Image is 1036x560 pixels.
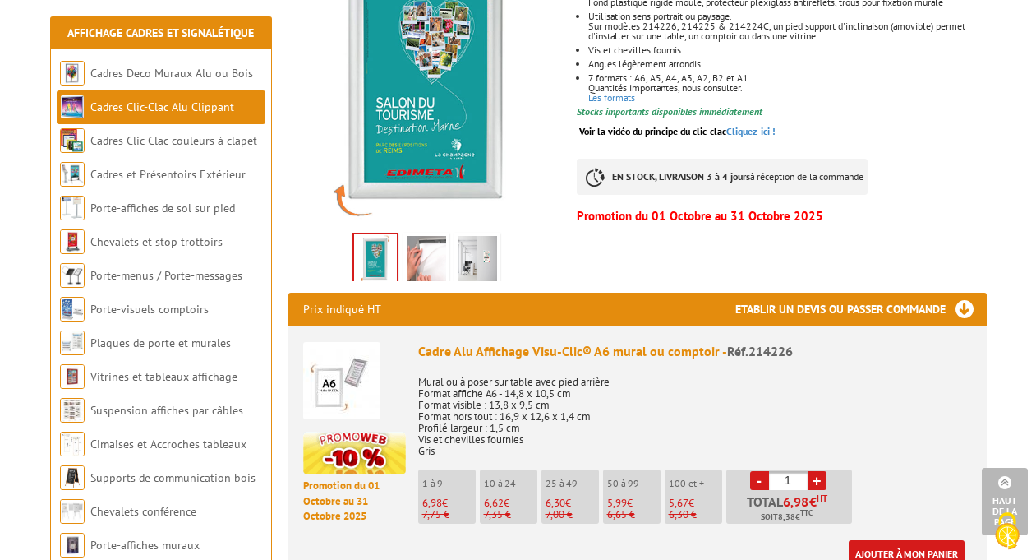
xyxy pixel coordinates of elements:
[612,170,750,183] strong: EN STOCK, LIVRAISON 3 à 4 jours
[60,364,85,389] img: Vitrines et tableaux affichage
[484,478,537,489] p: 10 à 24
[588,73,986,93] p: 7 formats : A6, A5, A4, A3, A2, B2 et A1 Quantités importantes, nous consulter.
[303,293,381,326] p: Prix indiqué HT
[546,498,599,509] p: €
[90,268,242,283] a: Porte-menus / Porte-messages
[727,343,793,359] span: Réf.214226
[407,236,446,287] img: cadre_alu_affichage_visu_clic_a6_a5_a4_a3_a2_a1_b2_214226_214225_214224c_214224_214223_214222_214...
[607,496,627,510] span: 5,99
[735,293,987,326] h3: Etablir un devis ou passer commande
[669,496,688,510] span: 5,67
[577,211,986,221] p: Promotion du 01 Octobre au 31 Octobre 2025
[778,511,795,524] span: 8,38
[978,504,1036,560] button: Cookies (fenêtre modale)
[730,495,852,524] p: Total
[808,471,826,490] a: +
[422,509,476,521] p: 7,75 €
[90,504,196,519] a: Chevalets conférence
[588,45,986,55] p: Vis et chevilles fournis
[809,495,817,508] span: €
[800,508,813,517] sup: TTC
[60,499,85,524] img: Chevalets conférence
[669,498,722,509] p: €
[90,133,257,148] a: Cadres Clic-Clac couleurs à clapet
[577,105,762,118] font: Stocks importants disponibles immédiatement
[607,478,661,489] p: 50 à 99
[588,91,635,104] a: Les formats
[60,128,85,153] img: Cadres Clic-Clac couleurs à clapet
[546,496,565,510] span: 6,30
[484,498,537,509] p: €
[90,66,253,81] a: Cadres Deco Muraux Alu ou Bois
[303,342,380,419] img: Cadre Alu Affichage Visu-Clic® A6 mural ou comptoir
[607,498,661,509] p: €
[90,234,223,249] a: Chevalets et stop trottoirs
[484,496,504,510] span: 6,62
[458,236,497,287] img: cadre_clic_clac_214226.jpg
[987,511,1028,552] img: Cookies (fenêtre modale)
[90,437,246,451] a: Cimaises et Accroches tableaux
[607,509,661,521] p: 6,65 €
[783,495,809,508] span: 6,98
[60,61,85,86] img: Cadres Deco Muraux Alu ou Bois
[60,162,85,187] img: Cadres et Présentoirs Extérieur
[982,468,1028,535] a: Haut de la page
[577,159,868,195] p: à réception de la commande
[418,342,972,361] div: Cadre Alu Affichage Visu-Clic® A6 mural ou comptoir -
[60,331,85,355] img: Plaques de porte et murales
[90,302,209,317] a: Porte-visuels comptoirs
[303,479,406,525] p: Promotion du 01 Octobre au 31 Octobre 2025
[422,496,442,510] span: 6,98
[60,533,85,558] img: Porte-affiches muraux
[546,509,599,521] p: 7,00 €
[588,59,986,69] li: Angles légèrement arrondis
[67,25,254,40] a: Affichage Cadres et Signalétique
[60,95,85,119] img: Cadres Clic-Clac Alu Clippant
[422,478,476,489] p: 1 à 9
[90,336,231,350] a: Plaques de porte et murales
[60,263,85,288] img: Porte-menus / Porte-messages
[60,398,85,423] img: Suspension affiches par câbles
[60,432,85,456] img: Cimaises et Accroches tableaux
[90,167,246,182] a: Cadres et Présentoirs Extérieur
[90,470,256,485] a: Supports de communication bois
[669,478,722,489] p: 100 et +
[817,493,827,504] sup: HT
[422,498,476,509] p: €
[60,229,85,254] img: Chevalets et stop trottoirs
[90,369,237,384] a: Vitrines et tableaux affichage
[60,196,85,220] img: Porte-affiches de sol sur pied
[90,100,234,114] a: Cadres Clic-Clac Alu Clippant
[484,509,537,521] p: 7,35 €
[60,465,85,490] img: Supports de communication bois
[354,234,397,285] img: cadres_aluminium_clic_clac_214226_4.jpg
[761,511,813,524] span: Soit €
[90,201,235,215] a: Porte-affiches de sol sur pied
[546,478,599,489] p: 25 à 49
[579,125,776,137] a: Voir la vidéo du principe du clic-clacCliquez-ici !
[90,538,200,553] a: Porte-affiches muraux
[579,125,726,137] span: Voir la vidéo du principe du clic-clac
[588,12,986,41] li: Utilisation sens portrait ou paysage. Sur modèles 214226, 214225 & 214224C, un pied support d'inc...
[669,509,722,521] p: 6,30 €
[750,471,769,490] a: -
[60,297,85,322] img: Porte-visuels comptoirs
[303,432,406,474] img: promotion
[418,365,972,457] p: Mural ou à poser sur table avec pied arrière Format affiche A6 - 14,8 x 10,5 cm Format visible : ...
[90,403,243,418] a: Suspension affiches par câbles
